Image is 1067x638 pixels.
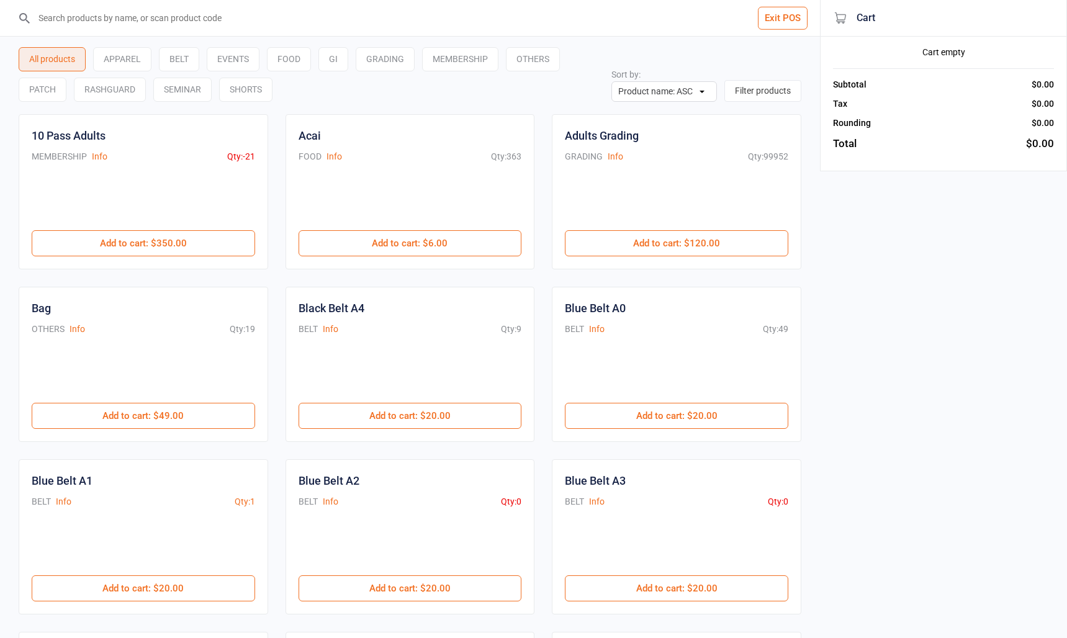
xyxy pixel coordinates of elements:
div: Bag [32,300,51,317]
button: Info [589,495,605,508]
div: Blue Belt A1 [32,472,92,489]
button: Info [56,495,71,508]
div: BELT [159,47,199,71]
div: BELT [32,495,51,508]
button: Info [323,495,338,508]
div: BELT [299,323,318,336]
div: RASHGUARD [74,78,146,102]
button: Info [326,150,342,163]
div: Qty: 99952 [748,150,788,163]
div: Subtotal [833,78,867,91]
div: PATCH [19,78,66,102]
div: FOOD [299,150,322,163]
div: Qty: 9 [501,323,521,336]
div: BELT [565,495,584,508]
div: OTHERS [506,47,560,71]
button: Info [70,323,85,336]
div: Adults Grading [565,127,639,144]
div: $0.00 [1026,136,1054,152]
button: Add to cart: $350.00 [32,230,255,256]
button: Add to cart: $20.00 [32,575,255,601]
div: Total [833,136,857,152]
button: Info [323,323,338,336]
button: Info [589,323,605,336]
div: Cart empty [833,46,1054,59]
div: Qty: 0 [768,495,788,508]
div: $0.00 [1032,78,1054,91]
button: Exit POS [758,7,808,30]
div: Blue Belt A2 [299,472,359,489]
button: Add to cart: $20.00 [565,403,788,429]
div: Blue Belt A3 [565,472,626,489]
div: All products [19,47,86,71]
div: SEMINAR [153,78,212,102]
div: BELT [299,495,318,508]
div: SHORTS [219,78,272,102]
div: 10 Pass Adults [32,127,106,144]
button: Add to cart: $49.00 [32,403,255,429]
div: MEMBERSHIP [422,47,498,71]
div: EVENTS [207,47,259,71]
button: Info [92,150,107,163]
div: $0.00 [1032,97,1054,110]
div: GRADING [565,150,603,163]
div: Qty: 363 [491,150,521,163]
button: Add to cart: $120.00 [565,230,788,256]
div: GI [318,47,348,71]
div: Blue Belt A0 [565,300,626,317]
div: MEMBERSHIP [32,150,87,163]
div: Qty: -21 [227,150,255,163]
div: Qty: 1 [235,495,255,508]
div: Tax [833,97,847,110]
div: FOOD [267,47,311,71]
div: OTHERS [32,323,65,336]
div: APPAREL [93,47,151,71]
button: Filter products [724,80,801,102]
label: Sort by: [611,70,641,79]
div: GRADING [356,47,415,71]
div: Qty: 19 [230,323,255,336]
div: Qty: 49 [763,323,788,336]
div: Black Belt A4 [299,300,364,317]
button: Add to cart: $20.00 [565,575,788,601]
div: Qty: 0 [501,495,521,508]
button: Add to cart: $6.00 [299,230,522,256]
div: Rounding [833,117,871,130]
div: $0.00 [1032,117,1054,130]
div: Acai [299,127,321,144]
button: Add to cart: $20.00 [299,575,522,601]
button: Add to cart: $20.00 [299,403,522,429]
button: Info [608,150,623,163]
div: BELT [565,323,584,336]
